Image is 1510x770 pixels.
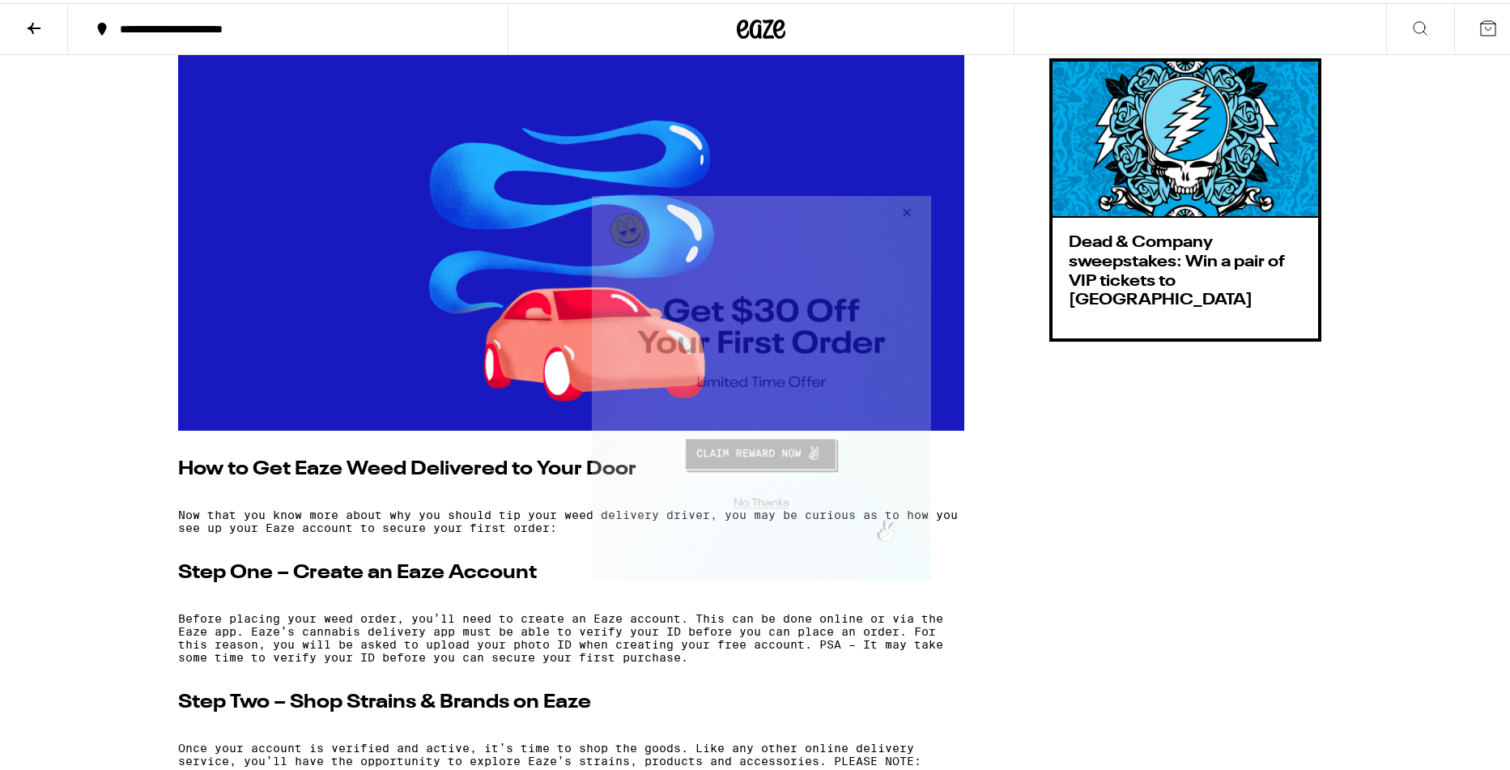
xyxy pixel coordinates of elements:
a: Dead & Company sweepstakes: Win a pair of VIP tickets to [GEOGRAPHIC_DATA] [1049,55,1321,338]
span: Hi. Need any help? [10,11,117,24]
h3: Dead & Company sweepstakes: Win a pair of VIP tickets to [GEOGRAPHIC_DATA] [1069,231,1302,307]
p: Now that you know more about why you should tip your weed delivery driver, you may be curious as ... [178,505,964,531]
p: Before placing your weed order, you’ll need to create an Eaze account. This can be done online or... [178,609,964,661]
img: Eaze Weed Delivery Driver [178,16,964,428]
h2: How to Get Eaze Weed Delivered to Your Door [178,453,964,479]
h2: Step One – Create an Eaze Account [178,557,964,583]
div: Modal Overlay Box [592,193,931,578]
h2: Step Two – Shop Strains & Brands on Eaze [178,687,964,713]
iframe: Modal Overlay Box Frame [592,193,931,578]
